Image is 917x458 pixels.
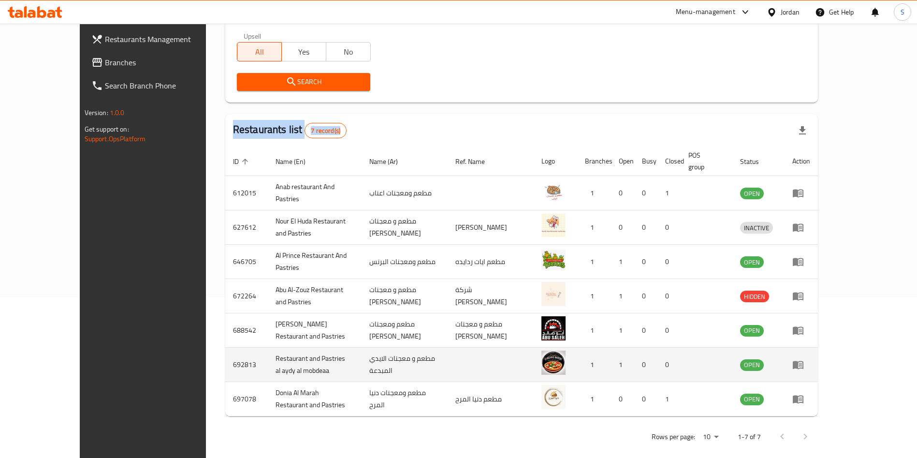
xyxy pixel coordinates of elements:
[268,279,362,313] td: Abu Al-Zouz Restaurant and Pastries
[634,210,657,245] td: 0
[105,57,225,68] span: Branches
[326,42,371,61] button: No
[657,382,681,416] td: 1
[268,210,362,245] td: Nour El Huda Restaurant and Pastries
[305,126,346,135] span: 7 record(s)
[792,256,810,267] div: Menu
[901,7,904,17] span: S
[577,245,611,279] td: 1
[233,122,347,138] h2: Restaurants list
[305,123,347,138] div: Total records count
[634,348,657,382] td: 0
[85,123,129,135] span: Get support on:
[657,210,681,245] td: 0
[237,42,282,61] button: All
[676,6,735,18] div: Menu-management
[448,245,534,279] td: مطعم ايات ردايده
[541,351,566,375] img: Restaurant and Pastries al aydy al mobdeaa
[233,156,251,167] span: ID
[740,359,764,371] div: OPEN
[369,156,410,167] span: Name (Ar)
[611,176,634,210] td: 0
[740,291,769,302] span: HIDDEN
[792,393,810,405] div: Menu
[781,7,800,17] div: Jordan
[85,106,108,119] span: Version:
[84,74,233,97] a: Search Branch Phone
[611,279,634,313] td: 1
[577,147,611,176] th: Branches
[792,187,810,199] div: Menu
[688,149,721,173] span: POS group
[541,179,566,203] img: Anab restaurant And Pastries
[792,325,810,336] div: Menu
[577,382,611,416] td: 1
[792,222,810,233] div: Menu
[577,348,611,382] td: 1
[577,313,611,348] td: 1
[541,213,566,237] img: Nour El Huda Restaurant and Pastries
[634,313,657,348] td: 0
[225,313,268,348] td: 688542
[792,359,810,370] div: Menu
[225,147,818,416] table: enhanced table
[699,430,722,444] div: Rows per page:
[448,279,534,313] td: شركة [PERSON_NAME]
[541,248,566,272] img: Al Prince Restaurant And Pastries
[634,382,657,416] td: 0
[362,245,448,279] td: مطعم ومعجنات البرنس
[657,147,681,176] th: Closed
[740,188,764,199] span: OPEN
[577,279,611,313] td: 1
[791,119,814,142] div: Export file
[541,385,566,409] img: Donia Al Marah Restaurant and Pastries
[657,279,681,313] td: 0
[740,394,764,405] div: OPEN
[110,106,125,119] span: 1.0.0
[448,382,534,416] td: مطعم دنيا المرح
[657,245,681,279] td: 0
[225,176,268,210] td: 612015
[611,348,634,382] td: 1
[362,176,448,210] td: مطعم ومعجنات اعناب
[634,147,657,176] th: Busy
[740,256,764,268] div: OPEN
[740,325,764,336] span: OPEN
[740,291,769,302] div: HIDDEN
[281,42,326,61] button: Yes
[244,32,262,39] label: Upsell
[541,282,566,306] img: Abu Al-Zouz Restaurant and Pastries
[738,431,761,443] p: 1-7 of 7
[330,45,367,59] span: No
[245,76,363,88] span: Search
[362,210,448,245] td: مطعم و معجنات [PERSON_NAME]
[225,245,268,279] td: 646705
[268,348,362,382] td: Restaurant and Pastries al aydy al mobdeaa
[611,382,634,416] td: 0
[237,73,371,91] button: Search
[657,313,681,348] td: 0
[652,431,695,443] p: Rows per page:
[85,133,146,145] a: Support.OpsPlatform
[84,51,233,74] a: Branches
[362,313,448,348] td: مطعم ومعجنات [PERSON_NAME]
[286,45,322,59] span: Yes
[634,245,657,279] td: 0
[634,279,657,313] td: 0
[362,382,448,416] td: مطعم ومعجنات دنيا المرح
[225,348,268,382] td: 692813
[611,245,634,279] td: 1
[448,313,534,348] td: مطعم و معجنات [PERSON_NAME]
[740,359,764,370] span: OPEN
[105,80,225,91] span: Search Branch Phone
[268,313,362,348] td: [PERSON_NAME] Restaurant and Pastries
[611,313,634,348] td: 1
[541,316,566,340] img: Abu Saleh Restaurant and Pastries
[657,176,681,210] td: 1
[276,156,318,167] span: Name (En)
[268,245,362,279] td: Al Prince Restaurant And Pastries
[611,210,634,245] td: 0
[577,176,611,210] td: 1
